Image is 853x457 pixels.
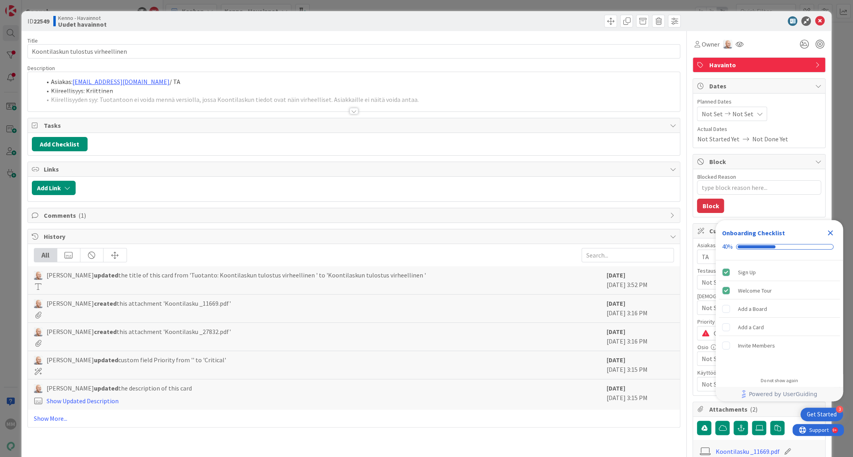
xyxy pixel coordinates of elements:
[738,341,775,350] div: Invite Members
[33,17,49,25] b: 22549
[719,264,840,281] div: Sign Up is complete.
[720,387,839,401] a: Powered by UserGuiding
[836,406,843,413] div: 3
[58,21,107,27] b: Uudet havainnot
[716,387,843,401] div: Footer
[709,60,811,70] span: Havainto
[738,304,767,314] div: Add a Board
[606,271,625,279] b: [DATE]
[40,3,44,10] div: 9+
[752,134,788,144] span: Not Done Yet
[723,40,732,49] img: NG
[697,173,736,180] label: Blocked Reason
[697,199,724,213] button: Block
[722,243,733,250] div: 40%
[94,356,118,364] b: updated
[750,405,757,413] span: ( 2 )
[94,384,118,392] b: updated
[709,81,811,91] span: Dates
[47,270,426,280] span: [PERSON_NAME] the title of this card from 'Tuotanto: Koontilaskun tulostus virheellinen ' to 'Koo...
[800,408,843,421] div: Open Get Started checklist, remaining modules: 3
[606,384,625,392] b: [DATE]
[716,260,843,372] div: Checklist items
[701,252,807,262] span: TA
[697,319,821,324] div: Priority
[701,39,719,49] span: Owner
[27,44,681,59] input: type card name here...
[94,328,117,336] b: created
[697,344,821,350] div: Osio
[697,293,821,299] div: [DEMOGRAPHIC_DATA]
[44,211,666,220] span: Comments
[697,98,821,106] span: Planned Dates
[72,78,170,86] a: [EMAIL_ADDRESS][DOMAIN_NAME]
[701,303,807,312] span: Not Set
[606,299,674,318] div: [DATE] 3:16 PM
[713,328,803,339] span: Critical
[27,37,38,44] label: Title
[824,227,837,239] div: Close Checklist
[58,15,107,21] span: Kenno - Havainnot
[34,299,43,308] img: NG
[719,282,840,299] div: Welcome Tour is complete.
[697,134,739,144] span: Not Started Yet
[701,354,807,363] span: Not Set
[738,286,772,295] div: Welcome Tour
[27,16,49,26] span: ID
[41,86,676,96] li: Kiireellisyys: Kriittinen
[606,355,674,375] div: [DATE] 3:15 PM
[719,300,840,318] div: Add a Board is incomplete.
[722,243,837,250] div: Checklist progress: 40%
[27,64,55,72] span: Description
[34,414,674,423] a: Show More...
[47,397,119,405] a: Show Updated Description
[32,181,76,195] button: Add Link
[761,377,798,384] div: Do not show again
[606,299,625,307] b: [DATE]
[749,389,817,399] span: Powered by UserGuiding
[807,410,837,418] div: Get Started
[34,384,43,393] img: NG
[606,356,625,364] b: [DATE]
[606,383,674,406] div: [DATE] 3:15 PM
[697,242,821,248] div: Asiakas
[719,318,840,336] div: Add a Card is incomplete.
[701,379,807,389] span: Not Set
[94,271,118,279] b: updated
[606,270,674,290] div: [DATE] 3:52 PM
[719,337,840,354] div: Invite Members is incomplete.
[701,109,722,119] span: Not Set
[47,327,231,336] span: [PERSON_NAME] this attachment 'Koontilasku _27832.pdf'
[17,1,36,11] span: Support
[582,248,674,262] input: Search...
[34,271,43,280] img: NG
[44,164,666,174] span: Links
[716,220,843,401] div: Checklist Container
[78,211,86,219] span: ( 1 )
[606,327,674,347] div: [DATE] 3:16 PM
[716,447,780,456] a: Koontilasku _11669.pdf
[34,248,57,262] div: All
[34,356,43,365] img: NG
[709,226,811,236] span: Custom Fields
[709,404,811,414] span: Attachments
[32,137,88,151] button: Add Checklist
[722,228,785,238] div: Onboarding Checklist
[606,328,625,336] b: [DATE]
[34,328,43,336] img: NG
[709,157,811,166] span: Block
[738,322,764,332] div: Add a Card
[697,125,821,133] span: Actual Dates
[94,299,117,307] b: created
[47,299,231,308] span: [PERSON_NAME] this attachment 'Koontilasku _11669.pdf'
[738,268,756,277] div: Sign Up
[701,277,807,287] span: Not Set
[41,77,676,86] li: Asiakas: / TA
[732,109,753,119] span: Not Set
[47,383,192,393] span: [PERSON_NAME] the description of this card
[697,370,821,375] div: Käyttöönottokriittisyys
[47,355,226,365] span: [PERSON_NAME] custom field Priority from '' to 'Critical'
[44,232,666,241] span: History
[697,268,821,273] div: Testaus
[44,121,666,130] span: Tasks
